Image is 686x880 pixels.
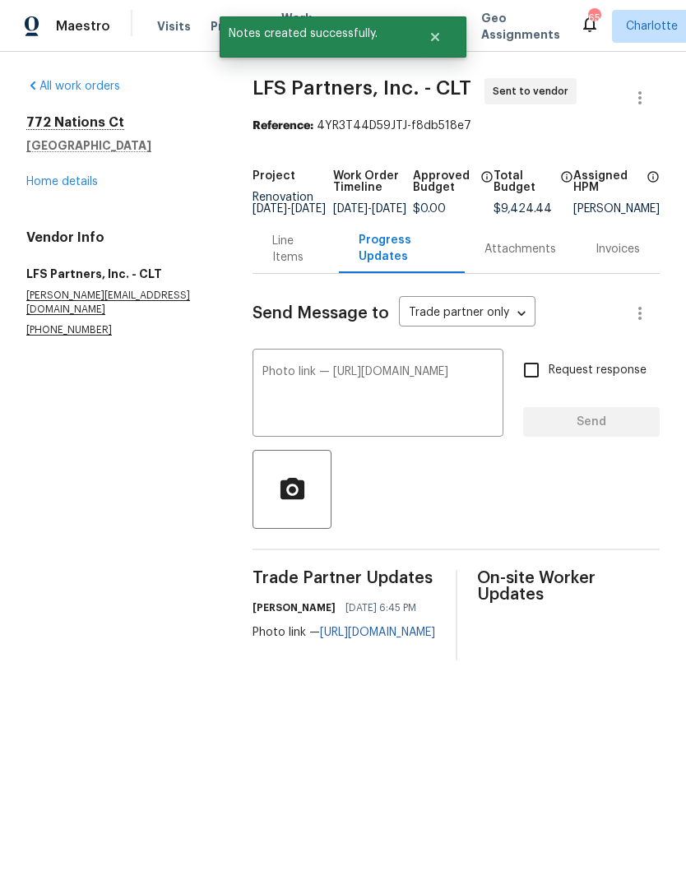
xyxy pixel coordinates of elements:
[253,600,336,616] h6: [PERSON_NAME]
[333,203,406,215] span: -
[253,118,660,134] div: 4YR3T44D59JTJ-f8db518e7
[345,600,416,616] span: [DATE] 6:45 PM
[413,203,446,215] span: $0.00
[26,176,98,188] a: Home details
[493,83,575,100] span: Sent to vendor
[253,305,389,322] span: Send Message to
[253,120,313,132] b: Reference:
[253,78,471,98] span: LFS Partners, Inc. - CLT
[157,18,191,35] span: Visits
[253,170,295,182] h5: Project
[494,170,556,193] h5: Total Budget
[372,203,406,215] span: [DATE]
[359,232,446,265] div: Progress Updates
[477,570,661,603] span: On-site Worker Updates
[253,570,436,586] span: Trade Partner Updates
[573,170,642,193] h5: Assigned HPM
[333,203,368,215] span: [DATE]
[408,21,462,53] button: Close
[253,624,435,641] div: Photo link —
[596,241,640,257] div: Invoices
[588,10,600,26] div: 65
[549,362,647,379] span: Request response
[560,170,573,203] span: The total cost of line items that have been proposed by Opendoor. This sum includes line items th...
[253,203,326,215] span: -
[291,203,326,215] span: [DATE]
[272,233,318,266] div: Line Items
[413,170,475,193] h5: Approved Budget
[26,229,213,246] h4: Vendor Info
[220,16,408,51] span: Notes created successfully.
[494,203,552,215] span: $9,424.44
[573,203,660,215] div: [PERSON_NAME]
[484,241,556,257] div: Attachments
[26,81,120,92] a: All work orders
[320,627,435,638] a: [URL][DOMAIN_NAME]
[480,170,494,203] span: The total cost of line items that have been approved by both Opendoor and the Trade Partner. This...
[253,192,326,215] span: Renovation
[333,170,414,193] h5: Work Order Timeline
[481,10,560,43] span: Geo Assignments
[647,170,660,203] span: The hpm assigned to this work order.
[211,18,262,35] span: Projects
[56,18,110,35] span: Maestro
[26,266,213,282] h5: LFS Partners, Inc. - CLT
[253,203,287,215] span: [DATE]
[626,18,678,35] span: Charlotte
[281,10,323,43] span: Work Orders
[399,300,535,327] div: Trade partner only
